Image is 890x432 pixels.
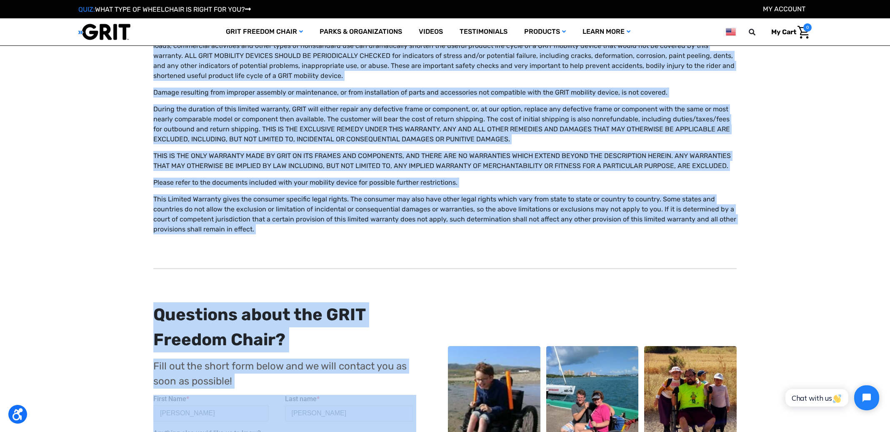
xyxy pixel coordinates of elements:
p: THIS IS THE ONLY WARRANTY MADE BY GRIT ON ITS FRAMES AND COMPONENTS, AND THERE ARE NO WARRANTIES ... [153,151,737,171]
a: Videos [410,18,451,45]
p: Damage resulting from improper assembly or maintenance, or from installation of parts and accesso... [153,88,737,98]
span: 0 [803,23,812,32]
a: Products [516,18,574,45]
a: Account [763,5,805,13]
img: us.png [726,27,736,37]
p: This Limited Warranty gives the consumer specific legal rights. The consumer may also have other ... [153,194,737,234]
a: Cart with 0 items [765,23,812,41]
a: Parks & Organizations [311,18,410,45]
p: Fill out the short form below and we will contact you as soon as possible! [153,359,416,389]
div: Questions about the GRIT Freedom Chair? [153,302,416,352]
a: Learn More [574,18,639,45]
p: Please refer to the documents included with your mobility device for possible further restrictions. [153,178,737,188]
a: QUIZ:WHAT TYPE OF WHEELCHAIR IS RIGHT FOR YOU? [78,5,251,13]
a: GRIT Freedom Chair [217,18,311,45]
p: During the duration of this limited warranty, GRIT will either repair any defective frame or comp... [153,104,737,144]
span: My Cart [771,28,796,36]
a: Testimonials [451,18,516,45]
img: GRIT All-Terrain Wheelchair and Mobility Equipment [78,23,130,40]
span: QUIZ: [78,5,95,13]
p: Every GRIT mobility device has a useful product life cycle. Use in trick riding, ramp riding, jum... [153,31,737,81]
img: Cart [797,26,810,39]
iframe: Tidio Chat [776,378,886,417]
input: Search [752,23,765,41]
